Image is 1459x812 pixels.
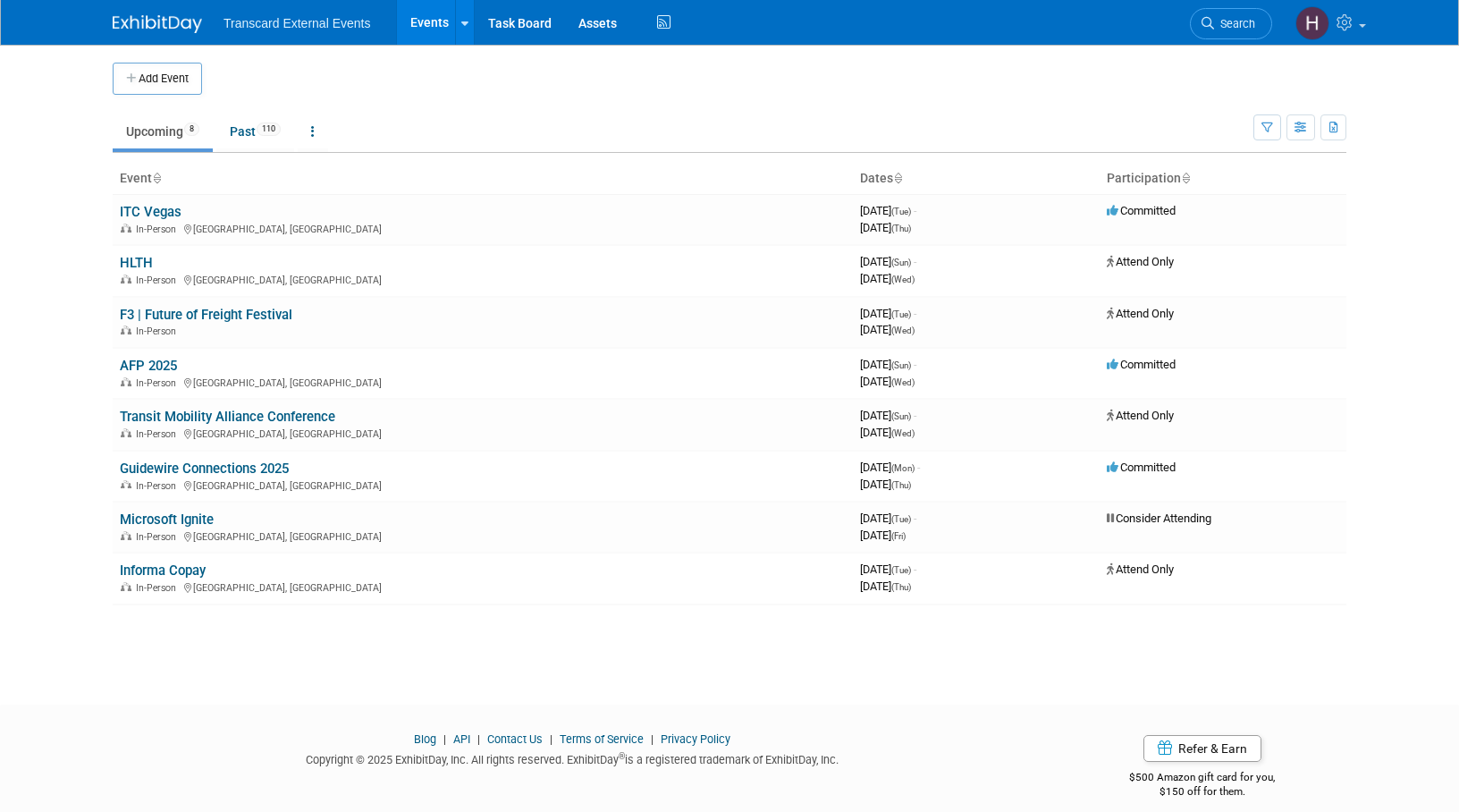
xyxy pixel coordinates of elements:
th: Participation [1100,164,1346,194]
a: HLTH [120,255,153,271]
span: In-Person [136,275,181,286]
div: [GEOGRAPHIC_DATA], [GEOGRAPHIC_DATA] [120,529,846,543]
a: Blog [414,732,436,746]
th: Dates [853,164,1100,194]
span: - [917,461,920,474]
span: - [914,562,916,576]
span: [DATE] [860,221,911,234]
span: - [914,358,916,371]
span: [DATE] [860,375,915,388]
span: In-Person [136,531,181,543]
a: Guidewire Connections 2025 [120,461,289,477]
img: ExhibitDay [113,15,202,33]
img: In-Person Event [121,224,131,233]
div: [GEOGRAPHIC_DATA], [GEOGRAPHIC_DATA] [120,221,846,235]
div: $150 off for them. [1058,784,1347,799]
span: (Sun) [891,411,911,421]
div: [GEOGRAPHIC_DATA], [GEOGRAPHIC_DATA] [120,579,846,594]
th: Event [113,164,853,194]
span: (Thu) [891,480,911,490]
span: In-Person [136,582,181,594]
a: Transit Mobility Alliance Conference [120,409,335,425]
span: In-Person [136,326,181,337]
img: In-Person Event [121,377,131,386]
span: (Wed) [891,275,915,284]
div: [GEOGRAPHIC_DATA], [GEOGRAPHIC_DATA] [120,426,846,440]
span: [DATE] [860,272,915,285]
a: Refer & Earn [1143,735,1261,762]
a: F3 | Future of Freight Festival [120,307,292,323]
span: (Tue) [891,514,911,524]
img: In-Person Event [121,582,131,591]
a: API [453,732,470,746]
a: AFP 2025 [120,358,177,374]
a: Microsoft Ignite [120,512,214,528]
span: [DATE] [860,409,916,422]
span: Consider Attending [1107,512,1211,525]
span: Attend Only [1107,255,1174,268]
span: (Tue) [891,207,911,216]
img: In-Person Event [121,326,131,334]
sup: ® [619,751,625,761]
a: Contact Us [487,732,543,746]
img: Haille Dinger [1295,6,1329,40]
span: (Thu) [891,582,911,592]
span: [DATE] [860,461,920,474]
a: Search [1190,8,1272,39]
span: [DATE] [860,358,916,371]
span: - [914,409,916,422]
span: (Wed) [891,377,915,387]
a: ITC Vegas [120,204,181,220]
a: Upcoming8 [113,114,213,148]
span: [DATE] [860,426,915,439]
a: Sort by Participation Type [1181,171,1190,185]
span: Committed [1107,204,1176,217]
span: (Thu) [891,224,911,233]
span: | [646,732,658,746]
span: Search [1214,17,1255,30]
span: - [914,307,916,320]
img: In-Person Event [121,531,131,540]
a: Sort by Start Date [893,171,902,185]
span: (Fri) [891,531,906,541]
span: [DATE] [860,579,911,593]
img: In-Person Event [121,428,131,437]
a: Informa Copay [120,562,206,579]
a: Privacy Policy [661,732,730,746]
div: Copyright © 2025 ExhibitDay, Inc. All rights reserved. ExhibitDay is a registered trademark of Ex... [113,748,1032,768]
a: Terms of Service [560,732,644,746]
span: [DATE] [860,204,916,217]
span: (Tue) [891,309,911,319]
span: (Wed) [891,326,915,335]
span: In-Person [136,377,181,389]
span: In-Person [136,480,181,492]
span: (Sun) [891,258,911,267]
span: | [439,732,451,746]
span: - [914,512,916,525]
a: Past110 [216,114,294,148]
span: (Tue) [891,565,911,575]
span: [DATE] [860,478,911,491]
div: [GEOGRAPHIC_DATA], [GEOGRAPHIC_DATA] [120,478,846,492]
span: Transcard External Events [223,16,370,30]
span: | [545,732,557,746]
span: Attend Only [1107,562,1174,576]
span: Attend Only [1107,307,1174,320]
span: In-Person [136,428,181,440]
span: [DATE] [860,323,915,336]
div: $500 Amazon gift card for you, [1058,758,1347,799]
span: [DATE] [860,562,916,576]
span: - [914,255,916,268]
span: 110 [257,123,281,136]
span: [DATE] [860,512,916,525]
img: In-Person Event [121,275,131,283]
span: Committed [1107,461,1176,474]
span: | [473,732,485,746]
span: [DATE] [860,307,916,320]
span: In-Person [136,224,181,235]
span: [DATE] [860,255,916,268]
span: (Wed) [891,428,915,438]
span: - [914,204,916,217]
span: Committed [1107,358,1176,371]
a: Sort by Event Name [152,171,161,185]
